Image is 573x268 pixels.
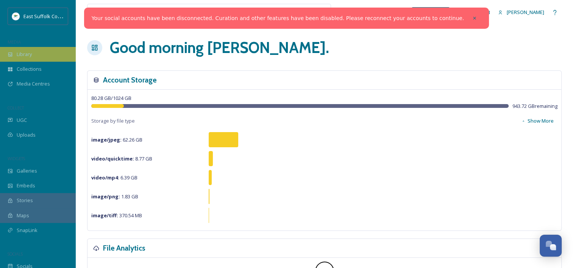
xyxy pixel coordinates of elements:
span: Maps [17,212,29,219]
span: 1.83 GB [91,193,138,200]
a: Your social accounts have been disconnected. Curation and other features have been disabled. Plea... [92,14,464,22]
strong: video/mp4 : [91,174,119,181]
span: SnapLink [17,227,37,234]
span: Storage by file type [91,117,135,125]
input: Search your library [105,4,269,21]
strong: image/png : [91,193,120,200]
span: WIDGETS [8,156,25,161]
strong: image/tiff : [91,212,118,219]
span: SOCIALS [8,251,23,257]
span: East Suffolk Council [23,12,68,20]
span: Media Centres [17,80,50,87]
a: [PERSON_NAME] [494,5,548,20]
span: 80.28 GB / 1024 GB [91,95,131,101]
span: Uploads [17,131,36,139]
span: 6.39 GB [91,174,137,181]
span: Stories [17,197,33,204]
strong: image/jpeg : [91,136,122,143]
button: Show More [517,114,557,128]
h3: Account Storage [103,75,157,86]
span: MEDIA [8,39,21,45]
img: ESC%20Logo.png [12,12,20,20]
button: Open Chat [540,235,562,257]
span: Library [17,51,32,58]
span: Collections [17,65,42,73]
h1: Good morning [PERSON_NAME] . [110,36,329,59]
span: 8.77 GB [91,155,152,162]
span: 62.26 GB [91,136,142,143]
span: COLLECT [8,105,24,111]
span: UGC [17,117,27,124]
span: 943.72 GB remaining [512,103,557,110]
h3: File Analytics [103,243,145,254]
span: Galleries [17,167,37,175]
a: What's New [412,7,450,18]
strong: video/quicktime : [91,155,134,162]
span: [PERSON_NAME] [507,9,544,16]
span: Embeds [17,182,35,189]
span: 370.54 MB [91,212,142,219]
a: View all files [283,5,327,20]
